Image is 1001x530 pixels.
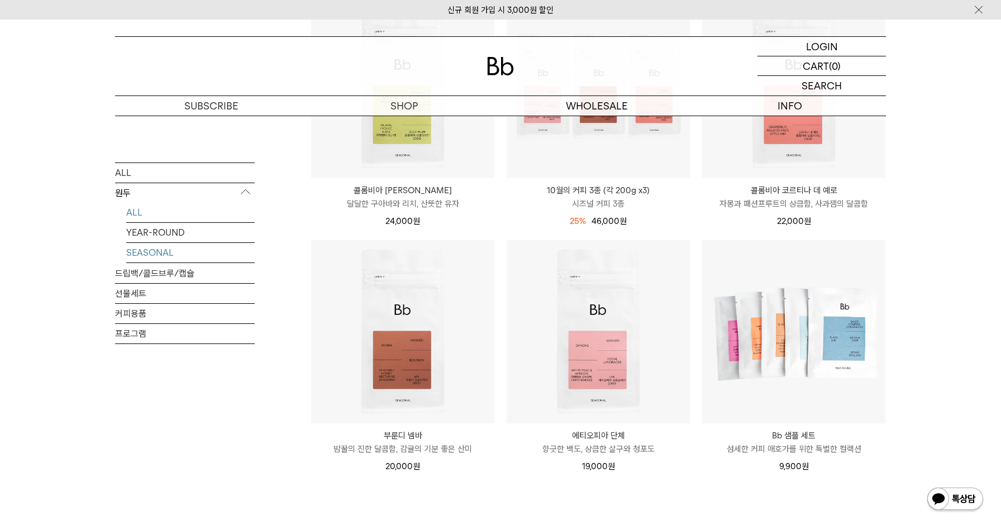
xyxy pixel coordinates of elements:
[507,429,690,442] p: 에티오피아 단체
[802,76,842,96] p: SEARCH
[507,429,690,456] a: 에티오피아 단체 향긋한 백도, 상큼한 살구와 청포도
[779,461,809,471] span: 9,900
[926,486,984,513] img: 카카오톡 채널 1:1 채팅 버튼
[619,216,627,226] span: 원
[702,429,885,442] p: Bb 샘플 세트
[311,184,494,197] p: 콜롬비아 [PERSON_NAME]
[829,56,841,75] p: (0)
[311,184,494,211] a: 콜롬비아 [PERSON_NAME] 달달한 구아바와 리치, 산뜻한 유자
[311,442,494,456] p: 밤꿀의 진한 달콤함, 감귤의 기분 좋은 산미
[570,214,586,228] div: 25%
[126,242,255,262] a: SEASONAL
[115,163,255,182] a: ALL
[777,216,811,226] span: 22,000
[802,461,809,471] span: 원
[592,216,627,226] span: 46,000
[413,461,420,471] span: 원
[702,240,885,423] img: Bb 샘플 세트
[702,197,885,211] p: 자몽과 패션프루트의 상큼함, 사과잼의 달콤함
[500,96,693,116] p: WHOLESALE
[806,37,838,56] p: LOGIN
[385,216,420,226] span: 24,000
[447,5,554,15] a: 신규 회원 가입 시 3,000원 할인
[311,429,494,456] a: 부룬디 넴바 밤꿀의 진한 달콤함, 감귤의 기분 좋은 산미
[311,197,494,211] p: 달달한 구아바와 리치, 산뜻한 유자
[385,461,420,471] span: 20,000
[115,283,255,303] a: 선물세트
[413,216,420,226] span: 원
[311,429,494,442] p: 부룬디 넴바
[757,37,886,56] a: LOGIN
[803,56,829,75] p: CART
[507,184,690,211] a: 10월의 커피 3종 (각 200g x3) 시즈널 커피 3종
[507,240,690,423] img: 에티오피아 단체
[582,461,615,471] span: 19,000
[115,96,308,116] a: SUBSCRIBE
[507,184,690,197] p: 10월의 커피 3종 (각 200g x3)
[507,442,690,456] p: 향긋한 백도, 상큼한 살구와 청포도
[693,96,886,116] p: INFO
[115,263,255,283] a: 드립백/콜드브루/캡슐
[804,216,811,226] span: 원
[487,57,514,75] img: 로고
[126,202,255,222] a: ALL
[702,429,885,456] a: Bb 샘플 세트 섬세한 커피 애호가를 위한 특별한 컬렉션
[126,222,255,242] a: YEAR-ROUND
[608,461,615,471] span: 원
[115,183,255,203] p: 원두
[702,184,885,197] p: 콜롬비아 코르티나 데 예로
[507,197,690,211] p: 시즈널 커피 3종
[115,323,255,343] a: 프로그램
[115,303,255,323] a: 커피용품
[311,240,494,423] img: 부룬디 넴바
[308,96,500,116] a: SHOP
[757,56,886,76] a: CART (0)
[702,184,885,211] a: 콜롬비아 코르티나 데 예로 자몽과 패션프루트의 상큼함, 사과잼의 달콤함
[702,442,885,456] p: 섬세한 커피 애호가를 위한 특별한 컬렉션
